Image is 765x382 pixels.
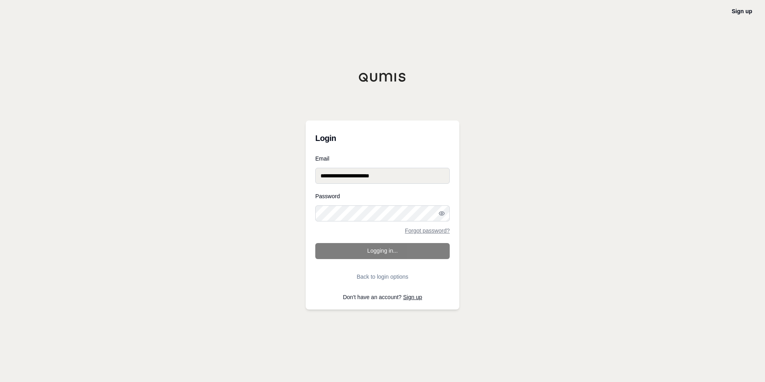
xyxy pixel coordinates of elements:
[315,269,450,285] button: Back to login options
[315,193,450,199] label: Password
[315,156,450,161] label: Email
[358,72,407,82] img: Qumis
[403,294,422,300] a: Sign up
[315,130,450,146] h3: Login
[732,8,752,14] a: Sign up
[315,294,450,300] p: Don't have an account?
[405,228,450,233] a: Forgot password?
